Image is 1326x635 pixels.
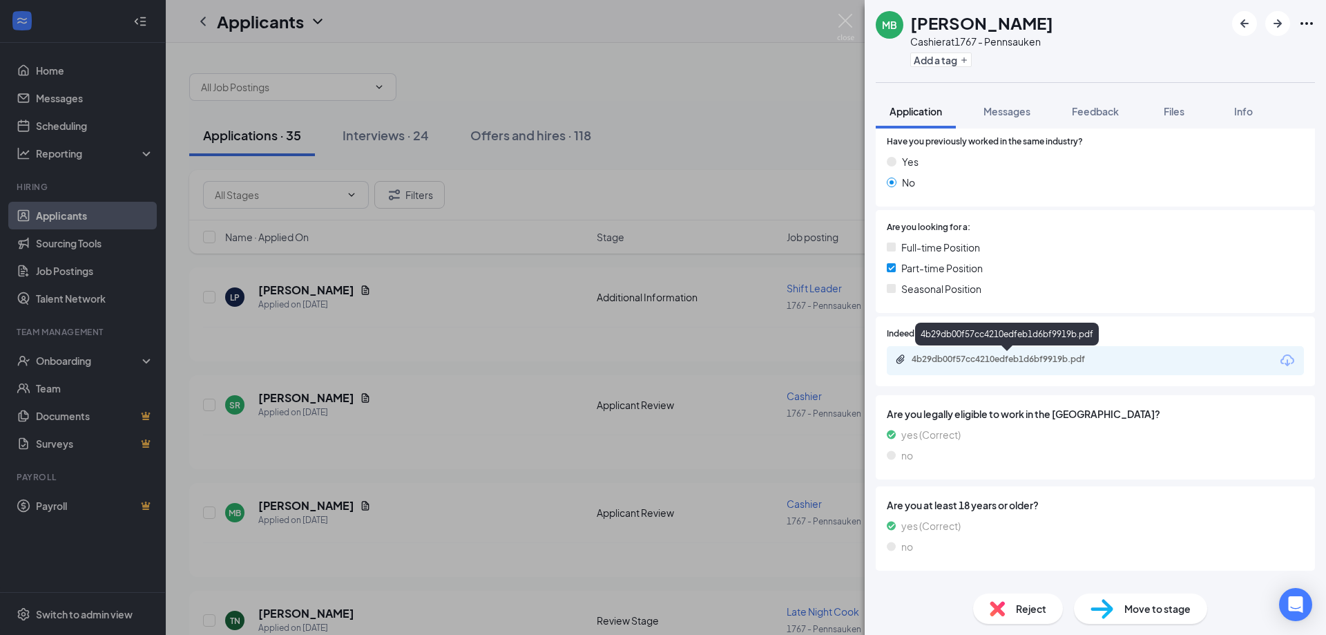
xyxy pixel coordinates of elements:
svg: Download [1279,352,1296,369]
span: Indeed Resume [887,328,948,341]
button: ArrowRight [1265,11,1290,36]
span: Messages [983,105,1030,117]
span: No [902,175,915,190]
svg: Paperclip [895,354,906,365]
svg: ArrowLeftNew [1236,15,1253,32]
span: Part-time Position [901,260,983,276]
h1: [PERSON_NAME] [910,11,1053,35]
span: Have you previously worked in the same industry? [887,135,1083,149]
div: Cashier at 1767 - Pennsauken [910,35,1053,48]
a: Paperclip4b29db00f57cc4210edfeb1d6bf9919b.pdf [895,354,1119,367]
span: Seasonal Position [901,281,981,296]
span: yes (Correct) [901,518,961,533]
button: ArrowLeftNew [1232,11,1257,36]
svg: Plus [960,56,968,64]
span: no [901,539,913,554]
span: Files [1164,105,1184,117]
span: Yes [902,154,919,169]
span: no [901,448,913,463]
span: [DATE] [1292,582,1315,594]
span: Feedback [1072,105,1119,117]
span: Application [890,105,942,117]
div: 4b29db00f57cc4210edfeb1d6bf9919b.pdf [915,323,1099,345]
span: Submitted: [1247,582,1287,594]
span: Are you looking for a: [887,221,970,234]
span: Move to stage [1124,601,1191,616]
div: 4b29db00f57cc4210edfeb1d6bf9919b.pdf [912,354,1105,365]
svg: Ellipses [1298,15,1315,32]
div: Additional Information [898,581,999,595]
svg: ArrowRight [1269,15,1286,32]
span: Are you at least 18 years or older? [887,497,1304,513]
span: Reject [1016,601,1046,616]
div: MB [882,18,897,32]
span: Full-time Position [901,240,980,255]
span: yes (Correct) [901,427,961,442]
span: Info [1234,105,1253,117]
span: Are you legally eligible to work in the [GEOGRAPHIC_DATA]? [887,406,1304,421]
div: Open Intercom Messenger [1279,588,1312,621]
svg: ChevronUp [876,580,892,596]
button: PlusAdd a tag [910,53,972,67]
